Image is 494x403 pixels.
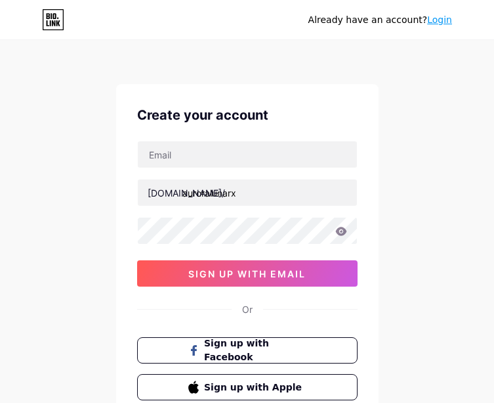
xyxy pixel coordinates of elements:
span: Sign up with Facebook [204,337,306,364]
a: Login [427,14,452,25]
input: username [138,179,357,206]
div: Already have an account? [308,13,452,27]
span: sign up with email [188,268,306,279]
span: Sign up with Apple [204,381,306,394]
input: Email [138,141,357,168]
div: [DOMAIN_NAME]/ [148,186,225,200]
button: sign up with email [137,260,358,287]
div: Or [242,302,253,316]
div: Create your account [137,105,358,125]
button: Sign up with Facebook [137,337,358,364]
button: Sign up with Apple [137,374,358,400]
